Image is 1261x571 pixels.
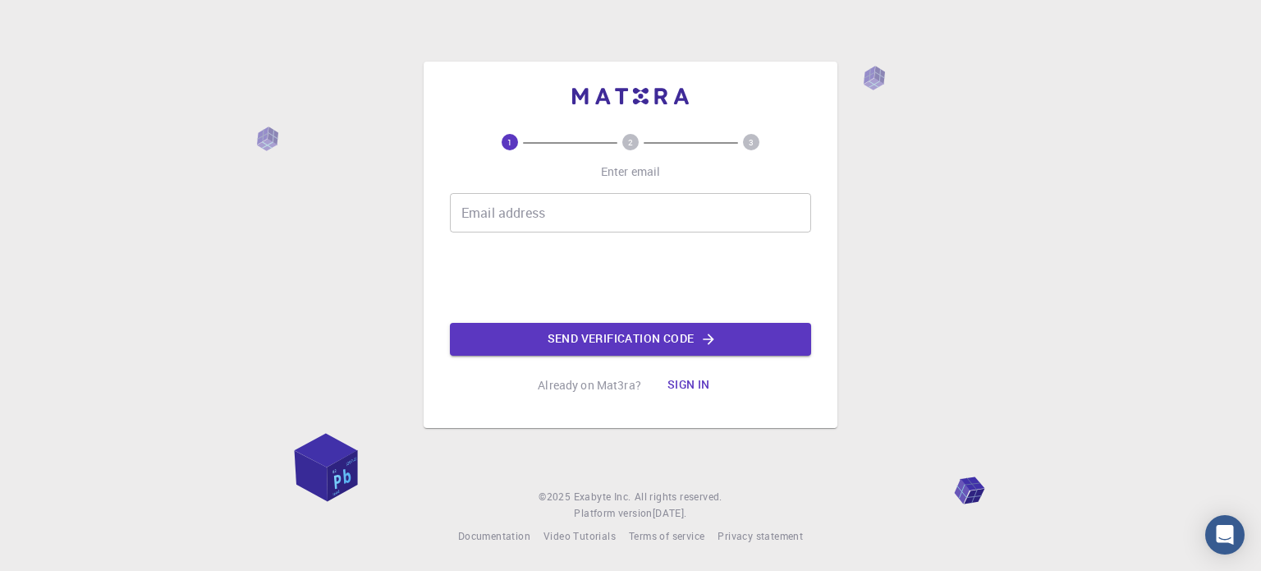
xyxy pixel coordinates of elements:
[653,505,687,522] a: [DATE].
[538,377,641,394] p: Already on Mat3ra?
[628,136,633,148] text: 2
[653,506,687,519] span: [DATE] .
[507,136,512,148] text: 1
[601,163,661,180] p: Enter email
[629,529,704,542] span: Terms of service
[539,489,573,505] span: © 2025
[574,489,631,505] a: Exabyte Inc.
[654,369,723,402] button: Sign in
[506,246,755,310] iframe: reCAPTCHA
[749,136,754,148] text: 3
[1205,515,1245,555] div: Open Intercom Messenger
[635,489,722,505] span: All rights reserved.
[458,528,530,545] a: Documentation
[458,529,530,542] span: Documentation
[450,323,811,356] button: Send verification code
[574,490,631,503] span: Exabyte Inc.
[718,528,803,545] a: Privacy statement
[574,505,652,522] span: Platform version
[543,529,616,542] span: Video Tutorials
[629,528,704,545] a: Terms of service
[718,529,803,542] span: Privacy statement
[543,528,616,545] a: Video Tutorials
